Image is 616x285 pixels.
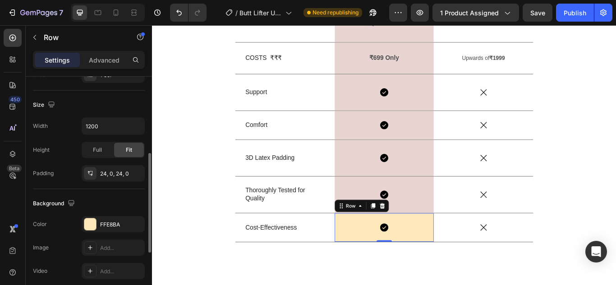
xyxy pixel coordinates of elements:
[33,169,54,177] div: Padding
[152,25,616,285] iframe: Design area
[44,32,120,43] p: Row
[100,267,143,276] div: Add...
[523,4,552,22] button: Save
[7,165,22,172] div: Beta
[109,231,201,241] p: Cost-Effectiveness
[33,244,49,252] div: Image
[126,146,132,154] span: Fit
[33,198,77,210] div: Background
[109,72,201,85] p: Support
[9,96,22,103] div: 450
[33,267,47,275] div: Video
[170,4,207,22] div: Undo/Redo
[100,244,143,252] div: Add...
[100,221,143,229] div: FFE8BA
[45,55,70,65] p: Settings
[33,122,48,130] div: Width
[93,146,102,154] span: Full
[33,146,50,154] div: Height
[564,8,586,18] div: Publish
[59,7,63,18] p: 7
[33,99,57,111] div: Size
[33,220,47,228] div: Color
[82,118,144,134] input: Auto
[253,34,288,42] strong: ₹699 Only
[585,241,607,262] div: Open Intercom Messenger
[109,112,201,122] p: Comfort
[556,4,594,22] button: Publish
[432,4,519,22] button: 1 product assigned
[109,188,201,207] p: Thoroughly Tested for Quality
[224,207,239,215] div: Row
[530,9,545,17] span: Save
[89,55,120,65] p: Advanced
[440,8,499,18] span: 1 product assigned
[313,9,359,17] span: Need republishing
[393,35,411,42] strong: ₹1999
[235,8,238,18] span: /
[109,150,201,160] p: 3D Latex Padding
[329,33,443,44] p: Upwards of
[239,8,282,18] span: Butt Lifter Underwear
[100,170,143,178] div: 24, 0, 24, 0
[4,4,67,22] button: 7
